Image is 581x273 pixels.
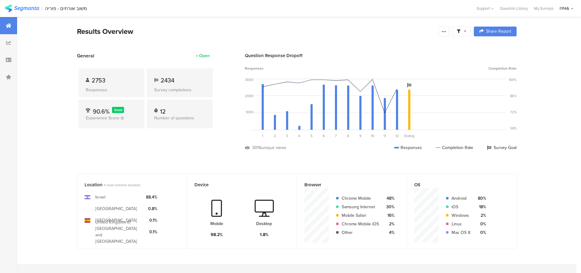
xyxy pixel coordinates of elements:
[452,195,470,202] div: Android
[154,87,205,93] div: Survey completions
[245,66,263,71] span: Responses
[475,221,486,227] div: 0%
[211,231,223,238] div: 98.2%
[335,133,337,138] span: 7
[403,133,415,138] div: Ending
[304,181,389,188] div: Browser
[5,5,39,12] img: segmanta logo
[260,231,269,238] div: 1.8%
[342,229,379,236] div: Other
[509,77,517,82] div: 100%
[77,26,435,37] div: Results Overview
[104,183,140,187] span: 4 most common locations
[85,181,169,188] div: Location
[395,133,399,138] span: 12
[560,5,569,11] div: IYHA
[371,133,374,138] span: 10
[262,133,263,138] span: 1
[342,195,379,202] div: Chrome Mobile
[210,220,223,227] div: Mobile
[414,181,499,188] div: OS
[384,195,394,202] div: 48%
[384,229,394,236] div: 4%
[510,126,517,131] div: 58%
[86,115,119,121] span: Experience Score
[486,29,511,34] span: Share Report
[452,212,470,219] div: Windows
[436,144,473,151] div: Completion Rate
[342,204,379,210] div: Samsung Internet
[475,229,486,236] div: 0%
[475,212,486,219] div: 2%
[252,144,261,151] div: 3016
[95,219,141,245] div: United Kingdom of [GEOGRAPHIC_DATA] and [GEOGRAPHIC_DATA]
[95,217,137,224] div: [GEOGRAPHIC_DATA]
[86,87,137,93] div: Responses
[93,107,110,116] span: 90.6%
[146,229,157,235] div: 0.1%
[161,76,174,85] span: 2434
[407,83,411,87] i: Survey Goal
[475,195,486,202] div: 80%
[531,5,557,11] a: My Surveys
[114,107,122,112] span: Good
[274,133,276,138] span: 2
[146,194,157,200] div: 88.4%
[384,204,394,210] div: 30%
[359,133,361,138] span: 9
[347,133,349,138] span: 8
[310,133,313,138] span: 5
[384,221,394,227] div: 2%
[245,93,253,98] div: 2000
[286,133,288,138] span: 3
[146,206,157,212] div: 0.8%
[394,144,422,151] div: Responses
[342,221,379,227] div: Chrome Mobile iOS
[245,77,253,82] div: 3000
[497,5,531,11] a: Question Library
[95,206,137,212] div: [GEOGRAPHIC_DATA]
[452,229,470,236] div: Mac OS X
[475,204,486,210] div: 18%
[154,115,194,121] span: Number of questions
[477,4,494,13] div: Support
[77,52,94,59] span: General
[92,76,105,85] span: 2753
[383,133,386,138] span: 11
[199,53,210,59] div: Open
[261,144,286,151] div: unique views
[246,110,253,115] div: 1000
[146,217,157,224] div: 0.1%
[452,221,470,227] div: Linux
[42,5,42,12] div: |
[452,204,470,210] div: iOS
[256,220,272,227] div: Desktop
[245,52,517,59] div: Question Response Dropoff
[298,133,300,138] span: 4
[194,181,279,188] div: Device
[384,212,394,219] div: 16%
[510,110,517,115] div: 72%
[510,93,517,98] div: 86%
[323,133,325,138] span: 6
[95,194,105,200] div: Israel
[160,107,166,113] div: 12
[342,212,379,219] div: Mobile Safari
[45,5,87,11] div: משוב אורחים - פוריה
[487,144,517,151] div: Survey Goal
[488,66,517,71] span: Completion Rate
